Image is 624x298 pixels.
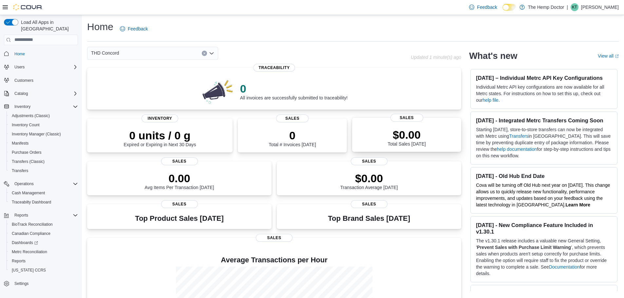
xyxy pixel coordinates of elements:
span: Reports [12,258,26,264]
span: Home [14,51,25,57]
span: Adjustments (Classic) [9,112,78,120]
button: Reports [1,211,81,220]
button: Open list of options [209,51,214,56]
a: Documentation [549,264,580,270]
a: BioTrack Reconciliation [9,220,55,228]
p: | [567,3,568,11]
span: Sales [161,157,198,165]
span: Washington CCRS [9,266,78,274]
a: Traceabilty Dashboard [9,198,54,206]
span: Transfers [9,167,78,175]
button: Inventory Count [7,120,81,130]
p: Updated 1 minute(s) ago [411,55,461,60]
span: Load All Apps in [GEOGRAPHIC_DATA] [18,19,78,32]
div: Kyle Trask [571,3,578,11]
span: Sales [351,200,388,208]
span: Inventory Count [12,122,40,128]
a: Transfers (Classic) [9,158,47,166]
p: The v1.30.1 release includes a valuable new General Setting, ' ', which prevents sales when produ... [476,237,612,277]
span: Dashboards [9,239,78,247]
span: Inventory [142,114,178,122]
button: Customers [1,76,81,85]
span: Reports [12,211,78,219]
button: Transfers [7,166,81,175]
span: KT [572,3,577,11]
p: $0.00 [340,172,398,185]
h2: What's new [469,51,517,61]
a: Purchase Orders [9,149,44,156]
div: Expired or Expiring in Next 30 Days [124,129,196,147]
div: Avg Items Per Transaction [DATE] [145,172,214,190]
p: Starting [DATE], store-to-store transfers can now be integrated with Metrc using in [GEOGRAPHIC_D... [476,126,612,159]
span: Dashboards [12,240,38,245]
span: Traceabilty Dashboard [12,200,51,205]
a: Transfers [509,133,528,139]
span: Manifests [9,139,78,147]
button: Operations [1,179,81,188]
div: Total Sales [DATE] [388,128,425,147]
div: Transaction Average [DATE] [340,172,398,190]
a: Feedback [466,1,500,14]
input: Dark Mode [502,4,516,11]
button: Traceabilty Dashboard [7,198,81,207]
button: Reports [7,256,81,266]
a: Metrc Reconciliation [9,248,50,256]
button: Inventory [12,103,33,111]
span: Metrc Reconciliation [9,248,78,256]
button: Manifests [7,139,81,148]
h3: [DATE] - New Compliance Feature Included in v1.30.1 [476,222,612,235]
span: Transfers [12,168,28,173]
span: Operations [12,180,78,188]
span: Inventory Manager (Classic) [12,131,61,137]
span: Traceabilty Dashboard [9,198,78,206]
span: Catalog [14,91,28,96]
a: Inventory Manager (Classic) [9,130,64,138]
span: Users [12,63,78,71]
span: Sales [276,114,309,122]
span: Sales [351,157,388,165]
h3: [DATE] - Integrated Metrc Transfers Coming Soon [476,117,612,124]
p: Individual Metrc API key configurations are now available for all Metrc states. For instructions ... [476,84,612,103]
p: 0 units / 0 g [124,129,196,142]
span: Metrc Reconciliation [12,249,47,254]
span: [US_STATE] CCRS [12,268,46,273]
button: Users [1,62,81,72]
span: Customers [12,76,78,84]
button: [US_STATE] CCRS [7,266,81,275]
button: Catalog [12,90,30,97]
span: Inventory [12,103,78,111]
span: BioTrack Reconciliation [12,222,53,227]
p: 0 [269,129,316,142]
button: Purchase Orders [7,148,81,157]
span: Sales [256,234,293,242]
span: Transfers (Classic) [9,158,78,166]
button: Inventory [1,102,81,111]
button: Inventory Manager (Classic) [7,130,81,139]
a: Feedback [117,22,150,35]
a: Customers [12,77,36,84]
p: [PERSON_NAME] [581,3,619,11]
p: $0.00 [388,128,425,141]
p: 0.00 [145,172,214,185]
span: Traceability [254,64,295,72]
span: BioTrack Reconciliation [9,220,78,228]
span: Sales [161,200,198,208]
a: Manifests [9,139,31,147]
span: Cash Management [12,190,45,196]
span: Feedback [477,4,497,10]
span: Reports [9,257,78,265]
a: Dashboards [7,238,81,247]
svg: External link [615,54,619,58]
span: Purchase Orders [12,150,42,155]
button: Users [12,63,27,71]
a: Cash Management [9,189,47,197]
h3: [DATE] – Individual Metrc API Key Configurations [476,75,612,81]
span: Canadian Compliance [9,230,78,237]
a: Inventory Count [9,121,42,129]
a: help file [482,97,498,103]
a: Home [12,50,28,58]
a: Canadian Compliance [9,230,53,237]
a: Settings [12,280,31,288]
button: Settings [1,279,81,288]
